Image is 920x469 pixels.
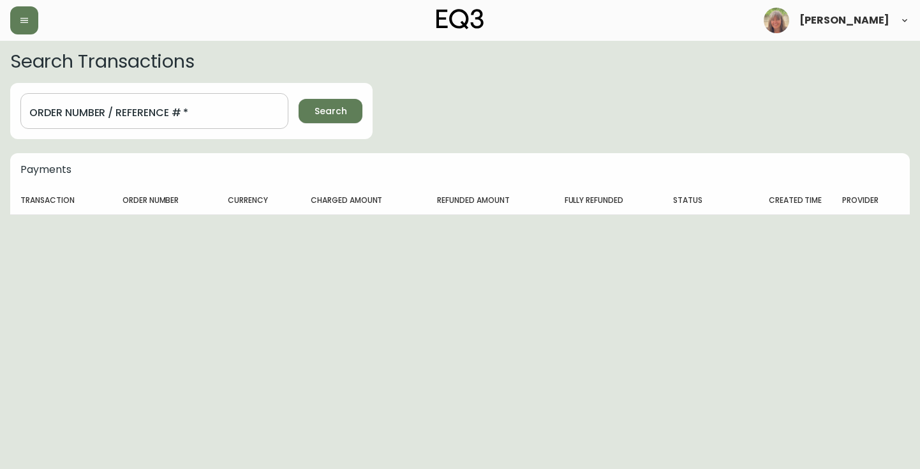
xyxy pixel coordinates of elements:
[315,103,347,119] span: Search
[300,186,427,214] th: Charged Amount
[554,186,664,214] th: Fully Refunded
[20,163,900,176] h5: Payments
[731,186,832,214] th: Created Time
[299,99,362,123] button: Search
[10,51,910,71] h2: Search Transactions
[112,186,218,214] th: Order Number
[436,9,484,29] img: logo
[832,186,910,214] th: Provider
[218,186,300,214] th: Currency
[663,186,731,214] th: Status
[10,186,112,214] th: Transaction
[764,8,789,33] img: ORIGINAL.jpg
[427,186,554,214] th: Refunded Amount
[799,15,889,26] span: [PERSON_NAME]
[10,186,910,215] table: payments table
